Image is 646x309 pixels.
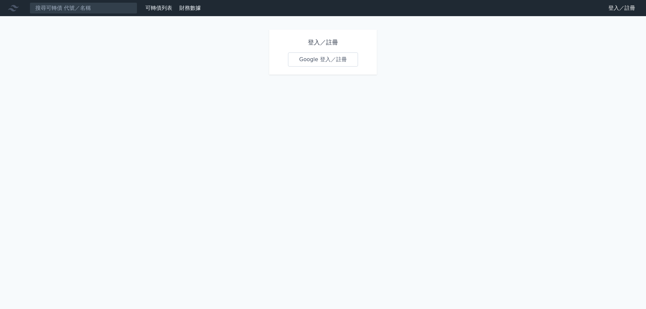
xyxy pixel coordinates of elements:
[145,5,172,11] a: 可轉債列表
[288,38,358,47] h1: 登入／註冊
[179,5,201,11] a: 財務數據
[30,2,137,14] input: 搜尋可轉債 代號／名稱
[288,52,358,67] a: Google 登入／註冊
[603,3,641,13] a: 登入／註冊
